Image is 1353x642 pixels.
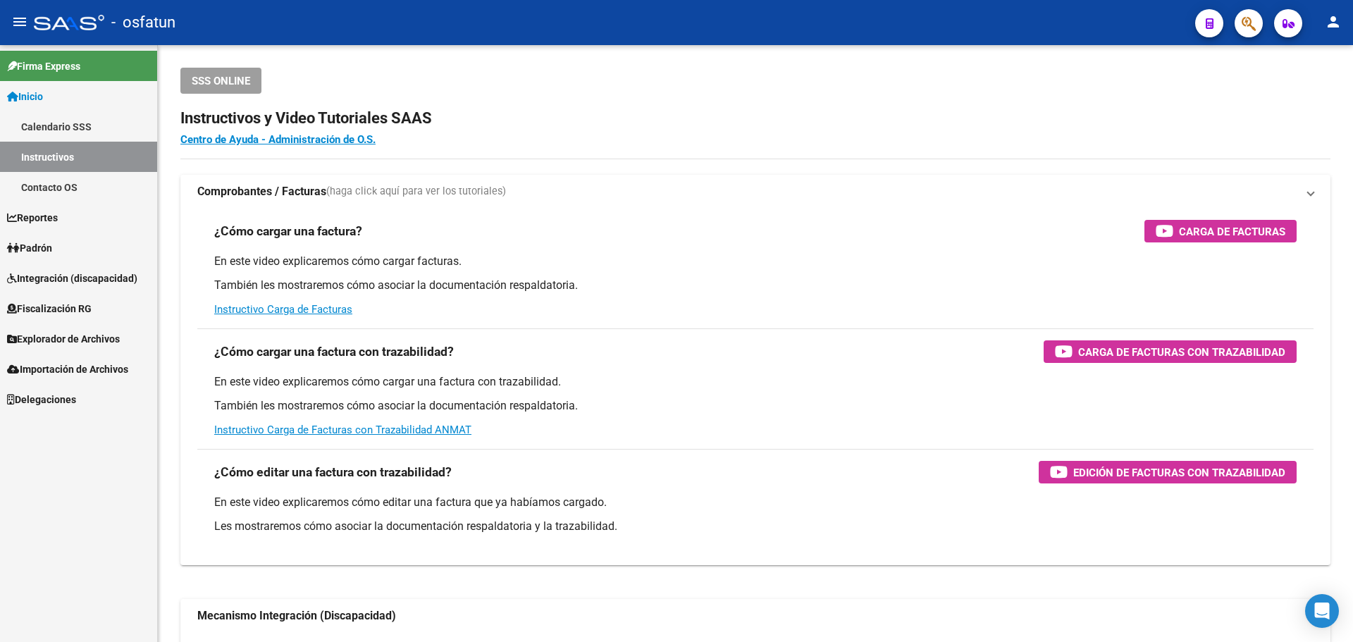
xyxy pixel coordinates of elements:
[214,342,454,362] h3: ¿Cómo cargar una factura con trazabilidad?
[214,398,1297,414] p: También les mostraremos cómo asociar la documentación respaldatoria.
[214,254,1297,269] p: En este video explicaremos cómo cargar facturas.
[214,495,1297,510] p: En este video explicaremos cómo editar una factura que ya habíamos cargado.
[1325,13,1342,30] mat-icon: person
[1305,594,1339,628] div: Open Intercom Messenger
[7,301,92,316] span: Fiscalización RG
[1073,464,1285,481] span: Edición de Facturas con Trazabilidad
[1044,340,1297,363] button: Carga de Facturas con Trazabilidad
[180,175,1330,209] mat-expansion-panel-header: Comprobantes / Facturas(haga click aquí para ver los tutoriales)
[1078,343,1285,361] span: Carga de Facturas con Trazabilidad
[180,599,1330,633] mat-expansion-panel-header: Mecanismo Integración (Discapacidad)
[111,7,175,38] span: - osfatun
[7,210,58,226] span: Reportes
[180,133,376,146] a: Centro de Ayuda - Administración de O.S.
[7,271,137,286] span: Integración (discapacidad)
[214,424,471,436] a: Instructivo Carga de Facturas con Trazabilidad ANMAT
[1179,223,1285,240] span: Carga de Facturas
[197,184,326,199] strong: Comprobantes / Facturas
[180,209,1330,565] div: Comprobantes / Facturas(haga click aquí para ver los tutoriales)
[1039,461,1297,483] button: Edición de Facturas con Trazabilidad
[7,331,120,347] span: Explorador de Archivos
[214,462,452,482] h3: ¿Cómo editar una factura con trazabilidad?
[7,240,52,256] span: Padrón
[11,13,28,30] mat-icon: menu
[7,58,80,74] span: Firma Express
[214,278,1297,293] p: También les mostraremos cómo asociar la documentación respaldatoria.
[7,89,43,104] span: Inicio
[214,374,1297,390] p: En este video explicaremos cómo cargar una factura con trazabilidad.
[326,184,506,199] span: (haga click aquí para ver los tutoriales)
[7,362,128,377] span: Importación de Archivos
[7,392,76,407] span: Delegaciones
[180,105,1330,132] h2: Instructivos y Video Tutoriales SAAS
[180,68,261,94] button: SSS ONLINE
[192,75,250,87] span: SSS ONLINE
[214,303,352,316] a: Instructivo Carga de Facturas
[197,608,396,624] strong: Mecanismo Integración (Discapacidad)
[214,519,1297,534] p: Les mostraremos cómo asociar la documentación respaldatoria y la trazabilidad.
[1144,220,1297,242] button: Carga de Facturas
[214,221,362,241] h3: ¿Cómo cargar una factura?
